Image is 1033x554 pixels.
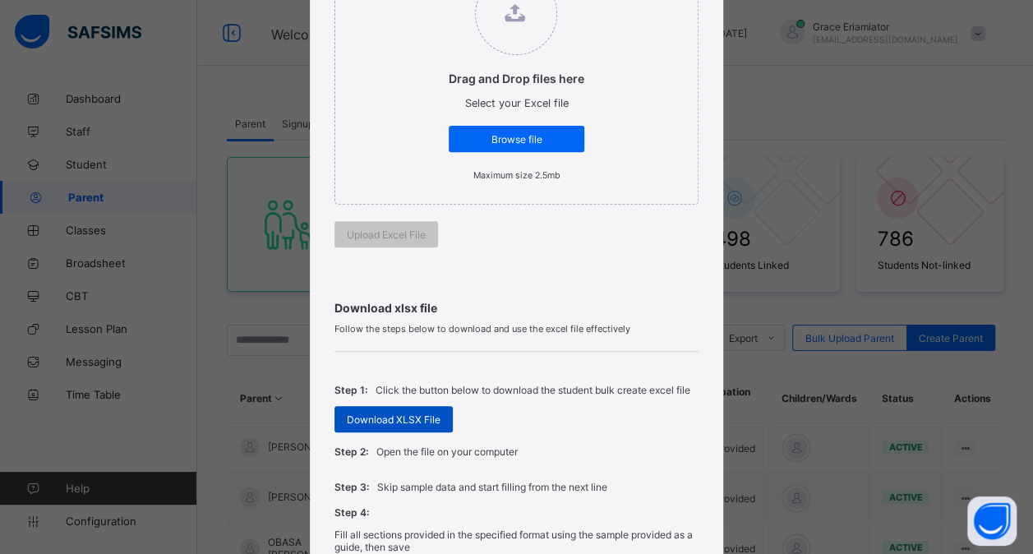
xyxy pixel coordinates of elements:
[449,72,584,85] p: Drag and Drop files here
[464,97,568,109] span: Select your Excel file
[347,413,440,426] span: Download XLSX File
[967,496,1017,546] button: Open asap
[376,446,518,458] p: Open the file on your computer
[473,170,560,181] small: Maximum size 2.5mb
[334,506,369,519] span: Step 4:
[334,481,369,493] span: Step 3:
[376,384,690,396] p: Click the button below to download the student bulk create excel file
[377,481,607,493] p: Skip sample data and start filling from the next line
[334,384,367,396] span: Step 1:
[334,323,699,335] span: Follow the steps below to download and use the excel file effectively
[347,229,426,241] span: Upload Excel File
[461,133,572,145] span: Browse file
[334,446,368,458] span: Step 2:
[334,301,699,315] span: Download xlsx file
[334,529,699,553] p: Fill all sections provided in the specified format using the sample provided as a guide, then save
